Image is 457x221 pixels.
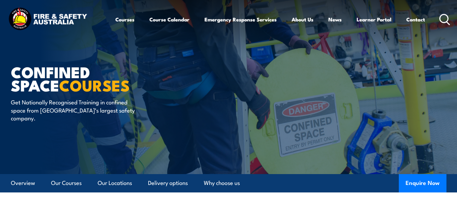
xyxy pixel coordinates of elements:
[205,11,277,28] a: Emergency Response Services
[399,174,446,192] button: Enquire Now
[11,98,135,122] p: Get Nationally Recognised Training in confined space from [GEOGRAPHIC_DATA]’s largest safety comp...
[98,174,132,192] a: Our Locations
[357,11,391,28] a: Learner Portal
[149,11,190,28] a: Course Calendar
[148,174,188,192] a: Delivery options
[406,11,425,28] a: Contact
[59,73,130,97] strong: COURSES
[115,11,134,28] a: Courses
[11,174,35,192] a: Overview
[11,65,179,91] h1: Confined Space
[51,174,82,192] a: Our Courses
[204,174,240,192] a: Why choose us
[292,11,313,28] a: About Us
[328,11,342,28] a: News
